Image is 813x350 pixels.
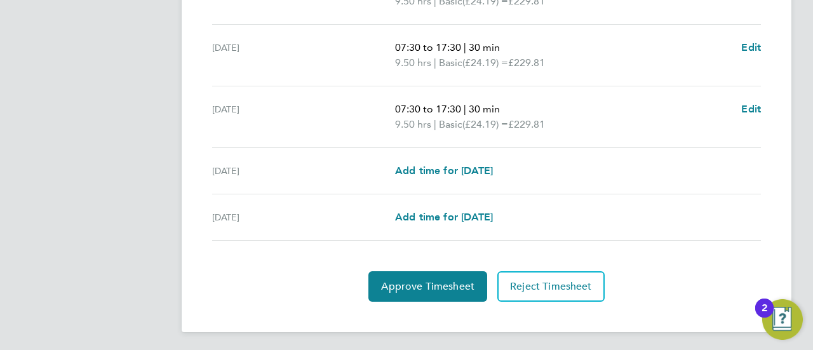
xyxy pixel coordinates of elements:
a: Add time for [DATE] [395,210,493,225]
span: | [434,118,436,130]
span: | [434,57,436,69]
div: [DATE] [212,210,395,225]
span: (£24.19) = [462,57,508,69]
span: Add time for [DATE] [395,165,493,177]
span: Edit [741,41,761,53]
span: 07:30 to 17:30 [395,41,461,53]
div: 2 [762,308,767,325]
div: [DATE] [212,40,395,71]
a: Add time for [DATE] [395,163,493,178]
span: 30 min [469,103,500,115]
span: 30 min [469,41,500,53]
span: 9.50 hrs [395,118,431,130]
a: Edit [741,40,761,55]
button: Reject Timesheet [497,271,605,302]
span: (£24.19) = [462,118,508,130]
span: Edit [741,103,761,115]
button: Open Resource Center, 2 new notifications [762,299,803,340]
span: Basic [439,117,462,132]
span: | [464,103,466,115]
a: Edit [741,102,761,117]
span: 9.50 hrs [395,57,431,69]
span: 07:30 to 17:30 [395,103,461,115]
div: [DATE] [212,102,395,132]
span: Add time for [DATE] [395,211,493,223]
span: | [464,41,466,53]
span: Approve Timesheet [381,280,474,293]
span: Basic [439,55,462,71]
button: Approve Timesheet [368,271,487,302]
div: [DATE] [212,163,395,178]
span: £229.81 [508,57,545,69]
span: £229.81 [508,118,545,130]
span: Reject Timesheet [510,280,592,293]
